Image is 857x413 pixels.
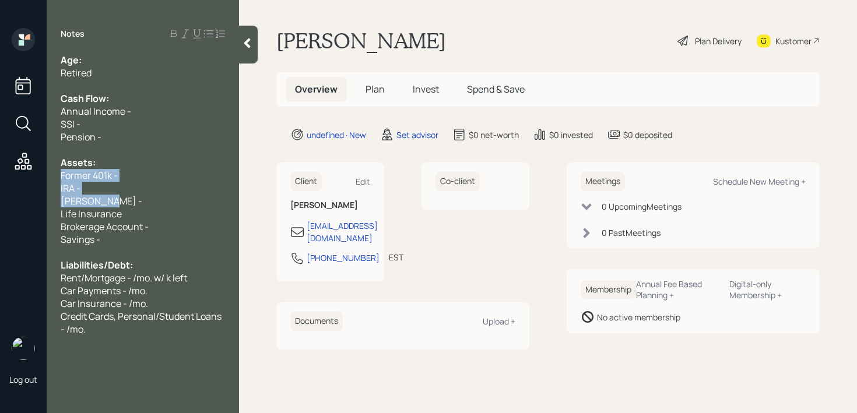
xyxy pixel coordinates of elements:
[9,374,37,385] div: Log out
[483,316,515,327] div: Upload +
[276,28,446,54] h1: [PERSON_NAME]
[389,251,403,263] div: EST
[61,195,142,207] span: [PERSON_NAME] -
[549,129,593,141] div: $0 invested
[290,312,343,331] h6: Documents
[290,200,370,210] h6: [PERSON_NAME]
[12,337,35,360] img: retirable_logo.png
[61,156,96,169] span: Assets:
[61,271,187,284] span: Rent/Mortgage - /mo. w/ k left
[61,259,133,271] span: Liabilities/Debt:
[307,252,380,264] div: [PHONE_NUMBER]
[713,176,806,187] div: Schedule New Meeting +
[396,129,438,141] div: Set advisor
[61,297,148,310] span: Car Insurance - /mo.
[307,129,366,141] div: undefined · New
[61,28,85,40] label: Notes
[61,105,131,118] span: Annual Income -
[623,129,672,141] div: $0 deposited
[61,207,122,220] span: Life Insurance
[636,278,720,301] div: Annual Fee Based Planning +
[775,35,812,47] div: Kustomer
[61,169,118,182] span: Former 401k -
[61,233,100,246] span: Savings -
[467,83,525,96] span: Spend & Save
[61,92,109,105] span: Cash Flow:
[729,278,806,301] div: Digital-only Membership +
[61,54,82,66] span: Age:
[695,35,742,47] div: Plan Delivery
[602,200,682,213] div: 0 Upcoming Meeting s
[295,83,338,96] span: Overview
[61,182,80,195] span: IRA -
[366,83,385,96] span: Plan
[356,176,370,187] div: Edit
[290,172,322,191] h6: Client
[61,220,149,233] span: Brokerage Account -
[61,284,147,297] span: Car Payments - /mo.
[597,311,680,323] div: No active membership
[435,172,480,191] h6: Co-client
[469,129,519,141] div: $0 net-worth
[581,280,636,299] h6: Membership
[61,66,92,79] span: Retired
[61,310,223,336] span: Credit Cards, Personal/Student Loans - /mo.
[602,227,661,239] div: 0 Past Meeting s
[61,130,101,143] span: Pension -
[61,118,80,130] span: SSI -
[413,83,439,96] span: Invest
[307,220,378,244] div: [EMAIL_ADDRESS][DOMAIN_NAME]
[581,172,625,191] h6: Meetings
